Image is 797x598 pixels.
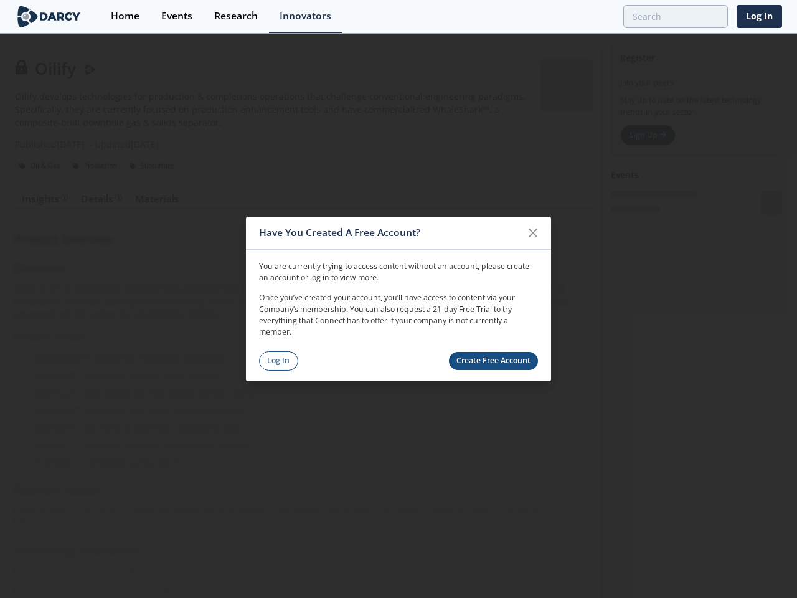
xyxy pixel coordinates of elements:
div: Events [161,11,192,21]
a: Create Free Account [449,352,539,370]
a: Log In [737,5,782,28]
div: Home [111,11,139,21]
div: Research [214,11,258,21]
p: Once you’ve created your account, you’ll have access to content via your Company’s membership. Yo... [259,292,538,338]
img: logo-wide.svg [15,6,83,27]
p: You are currently trying to access content without an account, please create an account or log in... [259,260,538,283]
a: Log In [259,351,298,371]
input: Advanced Search [623,5,728,28]
div: Innovators [280,11,331,21]
div: Have You Created A Free Account? [259,221,521,245]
